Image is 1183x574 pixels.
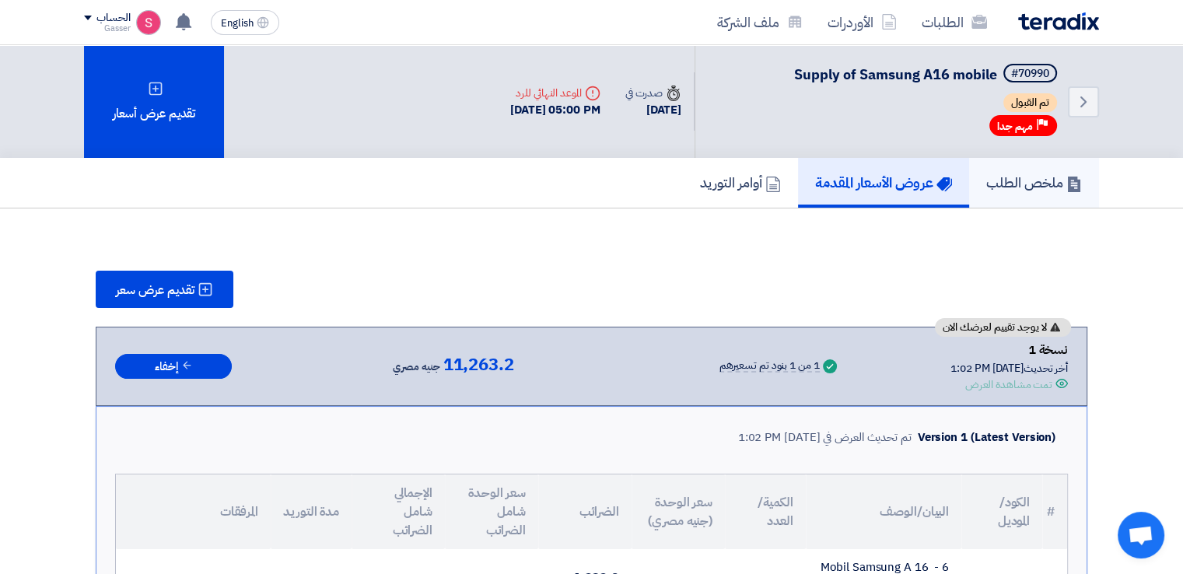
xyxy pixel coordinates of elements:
div: الموعد النهائي للرد [510,85,600,101]
span: جنيه مصري [393,358,439,376]
span: English [221,18,254,29]
th: المرفقات [116,474,271,549]
div: تقديم عرض أسعار [84,45,224,158]
th: الكمية/العدد [725,474,806,549]
span: لا يوجد تقييم لعرضك الان [943,322,1047,333]
a: عروض الأسعار المقدمة [798,158,969,208]
button: إخفاء [115,354,232,380]
a: أوامر التوريد [683,158,798,208]
div: نسخة 1 [950,340,1068,360]
th: البيان/الوصف [806,474,961,549]
button: English [211,10,279,35]
span: تقديم عرض سعر [116,284,194,296]
button: تقديم عرض سعر [96,271,233,308]
a: الأوردرات [815,4,909,40]
img: unnamed_1748516558010.png [136,10,161,35]
div: تم تحديث العرض في [DATE] 1:02 PM [738,429,912,446]
span: Supply of Samsung A16 mobile [794,64,997,85]
h5: Supply of Samsung A16 mobile [794,64,1060,86]
a: ملف الشركة [705,4,815,40]
h5: أوامر التوريد [700,173,781,191]
a: ملخص الطلب [969,158,1099,208]
th: الضرائب [538,474,632,549]
div: [DATE] 05:00 PM [510,101,600,119]
div: Gasser [84,24,130,33]
span: تم القبول [1003,93,1057,112]
th: سعر الوحدة (جنيه مصري) [632,474,725,549]
div: #70990 [1011,68,1049,79]
th: سعر الوحدة شامل الضرائب [445,474,538,549]
img: Teradix logo [1018,12,1099,30]
a: Open chat [1118,512,1164,558]
th: مدة التوريد [271,474,352,549]
div: 1 من 1 بنود تم تسعيرهم [719,360,820,373]
div: الحساب [96,12,130,25]
div: Version 1 (Latest Version) [918,429,1055,446]
div: صدرت في [625,85,681,101]
div: [DATE] [625,101,681,119]
th: الكود/الموديل [961,474,1042,549]
span: مهم جدا [997,119,1033,134]
a: الطلبات [909,4,999,40]
h5: عروض الأسعار المقدمة [815,173,952,191]
div: تمت مشاهدة العرض [965,376,1052,393]
span: 11,263.2 [443,355,514,374]
th: الإجمالي شامل الضرائب [352,474,445,549]
th: # [1042,474,1067,549]
div: أخر تحديث [DATE] 1:02 PM [950,360,1068,376]
h5: ملخص الطلب [986,173,1082,191]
